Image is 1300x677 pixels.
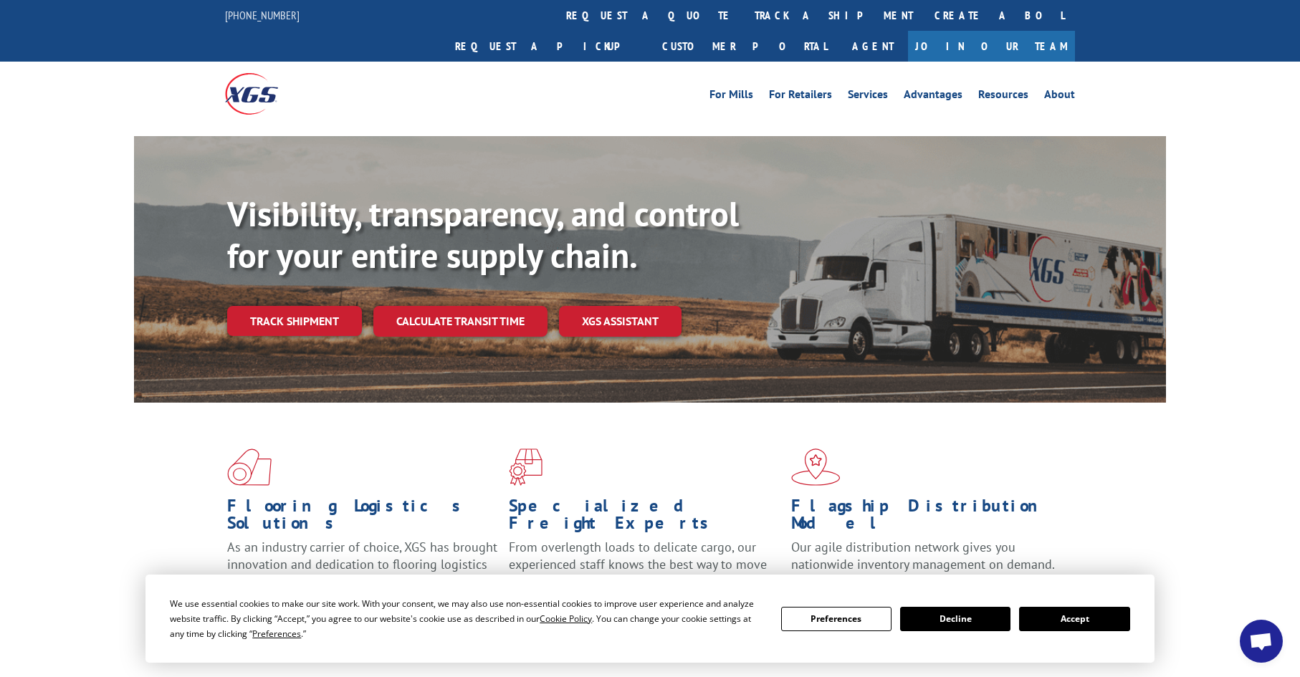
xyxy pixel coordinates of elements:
[252,628,301,640] span: Preferences
[709,89,753,105] a: For Mills
[781,607,892,631] button: Preferences
[227,191,739,277] b: Visibility, transparency, and control for your entire supply chain.
[145,575,1155,663] div: Cookie Consent Prompt
[170,596,763,641] div: We use essential cookies to make our site work. With your consent, we may also use non-essential ...
[559,306,682,337] a: XGS ASSISTANT
[791,448,841,486] img: xgs-icon-flagship-distribution-model-red
[904,89,962,105] a: Advantages
[838,31,908,62] a: Agent
[791,497,1062,539] h1: Flagship Distribution Model
[227,306,362,336] a: Track shipment
[227,448,272,486] img: xgs-icon-total-supply-chain-intelligence-red
[227,497,498,539] h1: Flooring Logistics Solutions
[978,89,1028,105] a: Resources
[509,497,780,539] h1: Specialized Freight Experts
[1044,89,1075,105] a: About
[1019,607,1129,631] button: Accept
[651,31,838,62] a: Customer Portal
[769,89,832,105] a: For Retailers
[908,31,1075,62] a: Join Our Team
[791,539,1055,572] span: Our agile distribution network gives you nationwide inventory management on demand.
[509,448,543,486] img: xgs-icon-focused-on-flooring-red
[373,306,548,337] a: Calculate transit time
[1240,620,1283,663] div: Open chat
[509,539,780,602] p: From overlength loads to delicate cargo, our experienced staff knows the best way to move your fr...
[848,89,888,105] a: Services
[225,8,300,22] a: [PHONE_NUMBER]
[540,613,592,625] span: Cookie Policy
[900,607,1010,631] button: Decline
[227,539,497,590] span: As an industry carrier of choice, XGS has brought innovation and dedication to flooring logistics...
[444,31,651,62] a: Request a pickup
